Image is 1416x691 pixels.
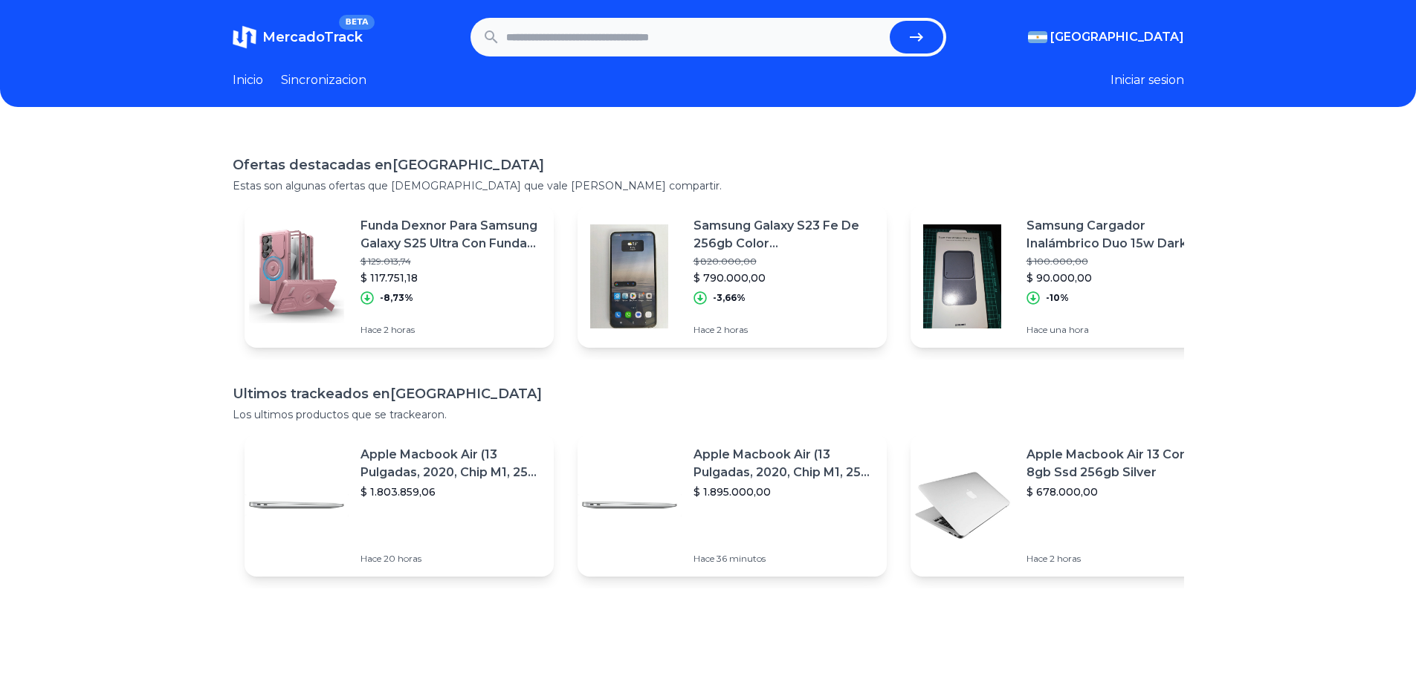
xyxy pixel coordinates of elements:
[245,453,349,557] img: Featured image
[281,71,366,89] a: Sincronizacion
[694,256,875,267] p: $ 820.000,00
[578,434,887,577] a: Featured imageApple Macbook Air (13 Pulgadas, 2020, Chip M1, 256 Gb De Ssd, 8 Gb De Ram) - Plata$...
[361,256,542,267] p: $ 129.013,74
[233,155,1184,175] h1: Ofertas destacadas en [GEOGRAPHIC_DATA]
[1028,28,1184,46] button: [GEOGRAPHIC_DATA]
[339,15,374,30] span: BETA
[361,484,542,499] p: $ 1.803.859,06
[245,224,349,328] img: Featured image
[1111,71,1184,89] button: Iniciar sesion
[1028,31,1047,43] img: Argentina
[1027,270,1208,285] p: $ 90.000,00
[233,407,1184,422] p: Los ultimos productos que se trackearon.
[911,453,1015,557] img: Featured image
[361,324,542,336] p: Hace 2 horas
[1027,324,1208,336] p: Hace una hora
[1027,217,1208,253] p: Samsung Cargador Inalámbrico Duo 15w Dark Gray
[694,217,875,253] p: Samsung Galaxy S23 Fe De 256gb Color [PERSON_NAME] 8gb De Ram
[911,224,1015,328] img: Featured image
[361,270,542,285] p: $ 117.751,18
[911,434,1220,577] a: Featured imageApple Macbook Air 13 Core I5 8gb Ssd 256gb Silver$ 678.000,00Hace 2 horas
[694,553,875,565] p: Hace 36 minutos
[694,446,875,481] p: Apple Macbook Air (13 Pulgadas, 2020, Chip M1, 256 Gb De Ssd, 8 Gb De Ram) - Plata
[361,553,542,565] p: Hace 20 horas
[262,29,363,45] span: MercadoTrack
[1027,256,1208,267] p: $ 100.000,00
[713,292,746,304] p: -3,66%
[361,446,542,481] p: Apple Macbook Air (13 Pulgadas, 2020, Chip M1, 256 Gb De Ssd, 8 Gb De Ram) - Plata
[245,205,554,348] a: Featured imageFunda Dexnor Para Samsung Galaxy S25 Ultra Con Funda De Cáma$ 129.013,74$ 117.751,1...
[233,71,263,89] a: Inicio
[911,205,1220,348] a: Featured imageSamsung Cargador Inalámbrico Duo 15w Dark Gray$ 100.000,00$ 90.000,00-10%Hace una hora
[578,224,682,328] img: Featured image
[1027,484,1208,499] p: $ 678.000,00
[380,292,413,304] p: -8,73%
[233,383,1184,404] h1: Ultimos trackeados en [GEOGRAPHIC_DATA]
[694,270,875,285] p: $ 790.000,00
[694,324,875,336] p: Hace 2 horas
[578,453,682,557] img: Featured image
[578,205,887,348] a: Featured imageSamsung Galaxy S23 Fe De 256gb Color [PERSON_NAME] 8gb De Ram$ 820.000,00$ 790.000,...
[1046,292,1069,304] p: -10%
[361,217,542,253] p: Funda Dexnor Para Samsung Galaxy S25 Ultra Con Funda De Cáma
[1027,446,1208,481] p: Apple Macbook Air 13 Core I5 8gb Ssd 256gb Silver
[233,25,256,49] img: MercadoTrack
[1050,28,1184,46] span: [GEOGRAPHIC_DATA]
[233,25,363,49] a: MercadoTrackBETA
[233,178,1184,193] p: Estas son algunas ofertas que [DEMOGRAPHIC_DATA] que vale [PERSON_NAME] compartir.
[1027,553,1208,565] p: Hace 2 horas
[694,484,875,499] p: $ 1.895.000,00
[245,434,554,577] a: Featured imageApple Macbook Air (13 Pulgadas, 2020, Chip M1, 256 Gb De Ssd, 8 Gb De Ram) - Plata$...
